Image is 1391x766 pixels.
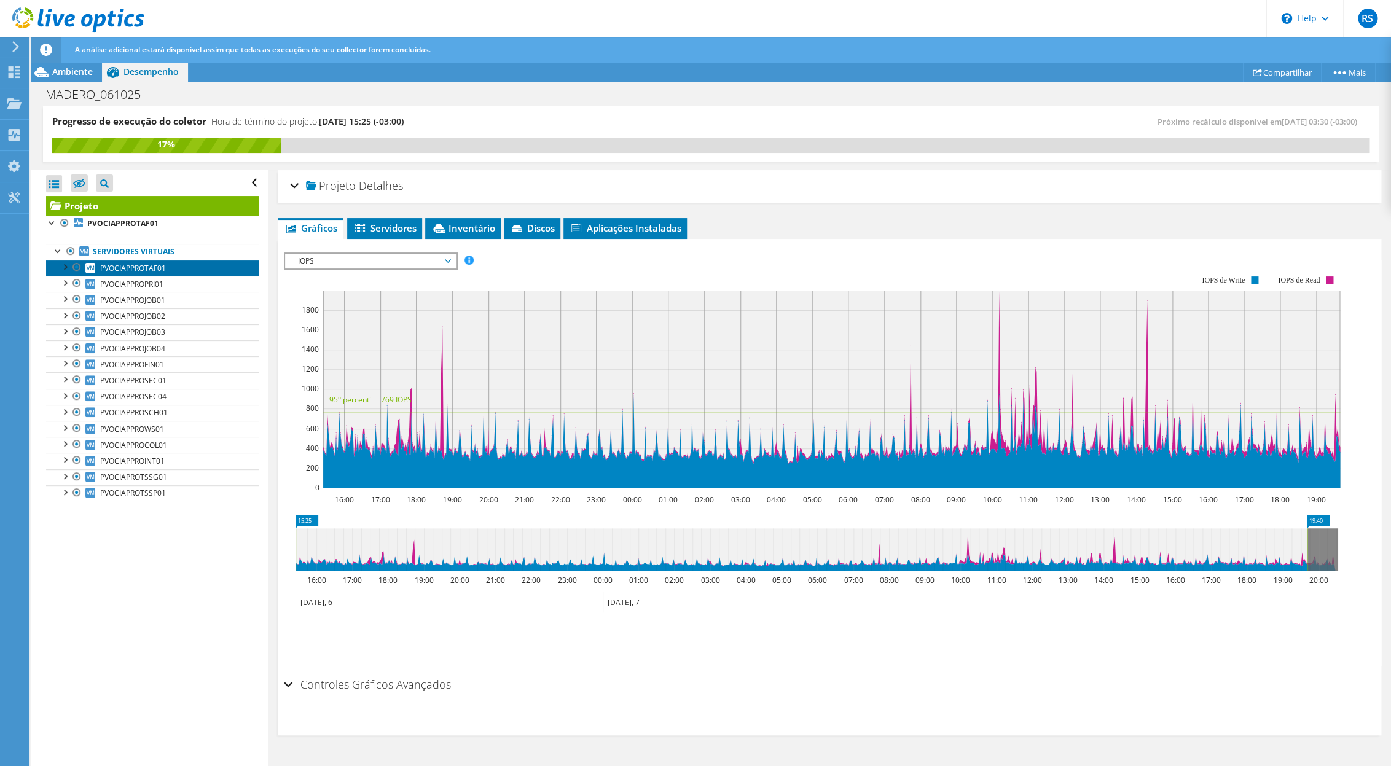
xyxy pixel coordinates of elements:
[358,178,402,193] span: Detalhes
[486,575,505,585] text: 21:00
[911,494,930,505] text: 08:00
[123,66,179,77] span: Desempenho
[302,305,319,315] text: 1800
[46,244,259,260] a: Servidores virtuais
[306,443,319,453] text: 400
[1055,494,1074,505] text: 12:00
[100,456,165,466] span: PVOCIAPPROINT01
[510,222,554,234] span: Discos
[731,494,750,505] text: 03:00
[737,575,756,585] text: 04:00
[1278,276,1320,284] text: IOPS de Read
[1091,494,1110,505] text: 13:00
[46,216,259,232] a: PVOCIAPPROTAF01
[479,494,498,505] text: 20:00
[40,88,160,101] h1: MADERO_061025
[306,463,319,473] text: 200
[701,575,720,585] text: 03:00
[1281,13,1292,24] svg: \n
[570,222,681,234] span: Aplicações Instaladas
[46,356,259,372] a: PVOCIAPPROFIN01
[443,494,462,505] text: 19:00
[844,575,863,585] text: 07:00
[1358,9,1377,28] span: RS
[100,440,167,450] span: PVOCIAPPROCOL01
[75,44,431,55] span: A análise adicional estará disponível assim que todas as execuções do seu collector forem concluí...
[46,260,259,276] a: PVOCIAPPROTAF01
[1235,494,1254,505] text: 17:00
[695,494,714,505] text: 02:00
[306,423,319,434] text: 600
[100,472,167,482] span: PVOCIAPROTSSG01
[306,403,319,413] text: 800
[1127,494,1146,505] text: 14:00
[302,344,319,354] text: 1400
[1023,575,1042,585] text: 12:00
[46,405,259,421] a: PVOCIAPPROSCH01
[46,485,259,501] a: PVOCIAPROTSSP01
[306,180,355,192] span: Projeto
[46,292,259,308] a: PVOCIAPPROJOB01
[46,324,259,340] a: PVOCIAPPROJOB03
[772,575,791,585] text: 05:00
[211,115,404,128] h4: Hora de término do projeto:
[100,311,165,321] span: PVOCIAPPROJOB02
[558,575,577,585] text: 23:00
[329,394,412,405] text: 95° percentil = 769 IOPS
[594,575,613,585] text: 00:00
[100,295,165,305] span: PVOCIAPPROJOB01
[1282,116,1357,127] span: [DATE] 03:30 (-03:00)
[46,469,259,485] a: PVOCIAPROTSSG01
[46,308,259,324] a: PVOCIAPPROJOB02
[46,421,259,437] a: PVOCIAPPROWS01
[319,115,404,127] span: [DATE] 15:25 (-03:00)
[100,279,163,289] span: PVOCIAPPROPRI01
[629,575,648,585] text: 01:00
[1307,494,1326,505] text: 19:00
[87,218,159,229] b: PVOCIAPPROTAF01
[1059,575,1078,585] text: 13:00
[100,424,164,434] span: PVOCIAPPROWS01
[291,254,449,268] span: IOPS
[803,494,822,505] text: 05:00
[875,494,894,505] text: 07:00
[302,324,319,335] text: 1600
[987,575,1006,585] text: 11:00
[100,375,167,386] span: PVOCIAPPROSEC01
[1202,276,1245,284] text: IOPS de Write
[551,494,570,505] text: 22:00
[353,222,416,234] span: Servidores
[284,222,337,234] span: Gráficos
[522,575,541,585] text: 22:00
[46,453,259,469] a: PVOCIAPPROINT01
[415,575,434,585] text: 19:00
[983,494,1002,505] text: 10:00
[450,575,469,585] text: 20:00
[407,494,426,505] text: 18:00
[378,575,398,585] text: 18:00
[915,575,935,585] text: 09:00
[1199,494,1218,505] text: 16:00
[1158,116,1363,127] span: Próximo recálculo disponível em
[46,437,259,453] a: PVOCIAPPROCOL01
[1163,494,1182,505] text: 15:00
[46,389,259,405] a: PVOCIAPPROSEC04
[767,494,786,505] text: 04:00
[100,488,166,498] span: PVOCIAPROTSSP01
[46,340,259,356] a: PVOCIAPPROJOB04
[302,364,319,374] text: 1200
[52,66,93,77] span: Ambiente
[515,494,534,505] text: 21:00
[371,494,390,505] text: 17:00
[1274,575,1293,585] text: 19:00
[659,494,678,505] text: 01:00
[623,494,642,505] text: 00:00
[839,494,858,505] text: 06:00
[100,359,164,370] span: PVOCIAPPROFIN01
[1019,494,1038,505] text: 11:00
[46,196,259,216] a: Projeto
[665,575,684,585] text: 02:00
[880,575,899,585] text: 08:00
[1321,63,1376,82] a: Mais
[1130,575,1150,585] text: 15:00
